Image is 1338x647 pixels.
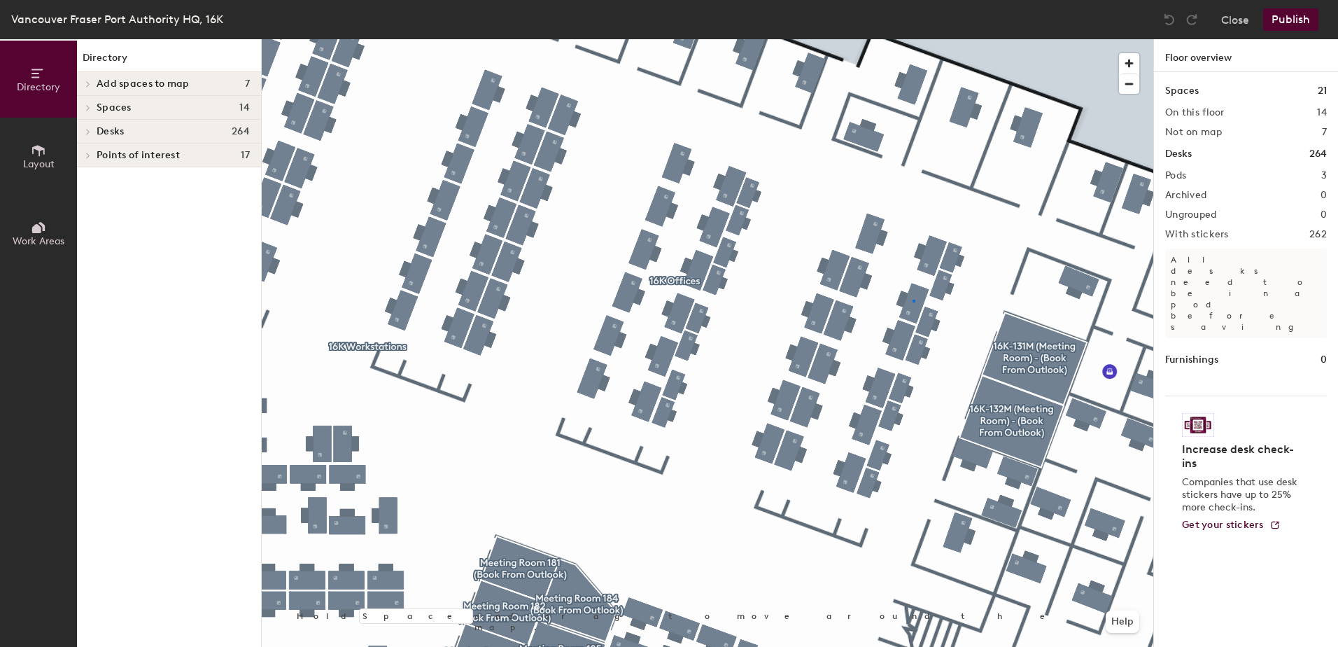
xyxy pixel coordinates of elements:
[1165,146,1192,162] h1: Desks
[1165,209,1217,221] h2: Ungrouped
[97,126,124,137] span: Desks
[1165,190,1206,201] h2: Archived
[1185,13,1199,27] img: Redo
[1162,13,1176,27] img: Undo
[1165,249,1327,338] p: All desks need to be in a pod before saving
[241,150,250,161] span: 17
[1321,170,1327,181] h2: 3
[1318,83,1327,99] h1: 21
[1221,8,1249,31] button: Close
[1165,170,1186,181] h2: Pods
[1321,209,1327,221] h2: 0
[11,11,223,28] div: Vancouver Fraser Port Authority HQ, 16K
[1165,127,1222,138] h2: Not on map
[1165,229,1229,240] h2: With stickers
[1182,519,1264,531] span: Get your stickers
[1165,83,1199,99] h1: Spaces
[1321,190,1327,201] h2: 0
[1321,352,1327,368] h1: 0
[23,158,55,170] span: Layout
[17,81,60,93] span: Directory
[1182,443,1302,471] h4: Increase desk check-ins
[239,102,250,113] span: 14
[1182,476,1302,514] p: Companies that use desk stickers have up to 25% more check-ins.
[77,50,261,72] h1: Directory
[13,235,64,247] span: Work Areas
[97,102,132,113] span: Spaces
[97,150,180,161] span: Points of interest
[1165,107,1225,118] h2: On this floor
[232,126,250,137] span: 264
[1322,127,1327,138] h2: 7
[1182,413,1214,437] img: Sticker logo
[1106,611,1139,633] button: Help
[1309,146,1327,162] h1: 264
[1165,352,1218,368] h1: Furnishings
[97,78,190,90] span: Add spaces to map
[1309,229,1327,240] h2: 262
[1182,520,1281,531] a: Get your stickers
[1263,8,1318,31] button: Publish
[1154,39,1338,72] h1: Floor overview
[245,78,250,90] span: 7
[1317,107,1327,118] h2: 14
